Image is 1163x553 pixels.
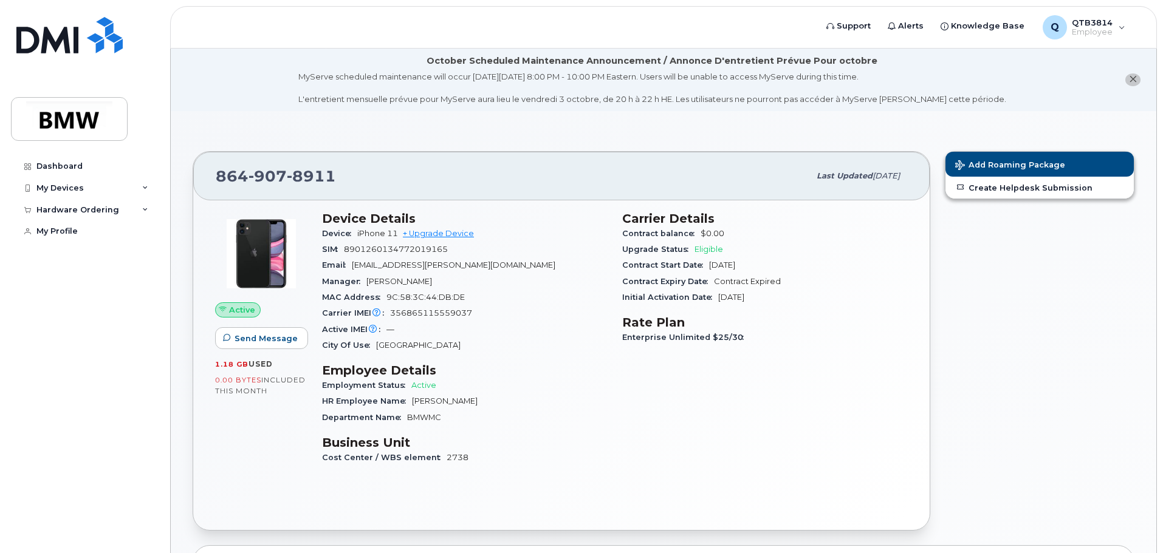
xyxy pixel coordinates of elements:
span: [GEOGRAPHIC_DATA] [376,341,461,350]
h3: Employee Details [322,363,608,378]
span: — [386,325,394,334]
span: Add Roaming Package [955,160,1065,172]
span: $0.00 [701,229,724,238]
span: [EMAIL_ADDRESS][PERSON_NAME][DOMAIN_NAME] [352,260,555,270]
span: Eligible [695,245,723,254]
span: Contract Expiry Date [622,277,714,286]
span: [DATE] [873,171,900,180]
div: October Scheduled Maintenance Announcement / Annonce D'entretient Prévue Pour octobre [427,55,877,67]
span: Active [411,381,436,390]
span: 356865115559037 [390,308,472,317]
span: Last updated [817,171,873,180]
span: Active IMEI [322,325,386,334]
h3: Carrier Details [622,211,908,226]
button: Add Roaming Package [945,152,1134,177]
h3: Rate Plan [622,315,908,330]
button: Send Message [215,327,308,349]
span: Contract balance [622,229,701,238]
span: 907 [249,167,287,185]
span: 2738 [447,453,468,462]
a: Create Helpdesk Submission [945,177,1134,198]
span: 9C:58:3C:44:DB:DE [386,293,465,302]
span: Manager [322,277,366,286]
span: 8911 [287,167,336,185]
span: [DATE] [718,293,744,302]
span: [PERSON_NAME] [412,396,478,405]
h3: Device Details [322,211,608,226]
span: City Of Use [322,341,376,350]
span: Cost Center / WBS element [322,453,447,462]
span: Send Message [235,333,298,344]
h3: Business Unit [322,435,608,450]
span: 0.00 Bytes [215,376,261,384]
span: Enterprise Unlimited $25/30 [622,333,750,342]
span: HR Employee Name [322,396,412,405]
span: Device [322,229,357,238]
span: 8901260134772019165 [344,245,448,254]
span: 1.18 GB [215,360,249,368]
span: Department Name [322,413,407,422]
span: Active [229,304,255,316]
span: included this month [215,375,306,395]
a: + Upgrade Device [403,229,474,238]
img: iPhone_11.jpg [225,217,298,290]
span: Email [322,260,352,270]
iframe: Messenger Launcher [1110,500,1154,544]
div: MyServe scheduled maintenance will occur [DATE][DATE] 8:00 PM - 10:00 PM Eastern. Users will be u... [298,71,1006,105]
span: SIM [322,245,344,254]
span: Employment Status [322,381,411,390]
span: Carrier IMEI [322,308,390,317]
span: iPhone 11 [357,229,398,238]
span: [DATE] [709,260,735,270]
span: 864 [216,167,336,185]
span: Contract Expired [714,277,781,286]
button: close notification [1125,73,1141,86]
span: BMWMC [407,413,441,422]
span: used [249,359,273,368]
span: Contract Start Date [622,260,709,270]
span: Upgrade Status [622,245,695,254]
span: [PERSON_NAME] [366,277,432,286]
span: MAC Address [322,293,386,302]
span: Initial Activation Date [622,293,718,302]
